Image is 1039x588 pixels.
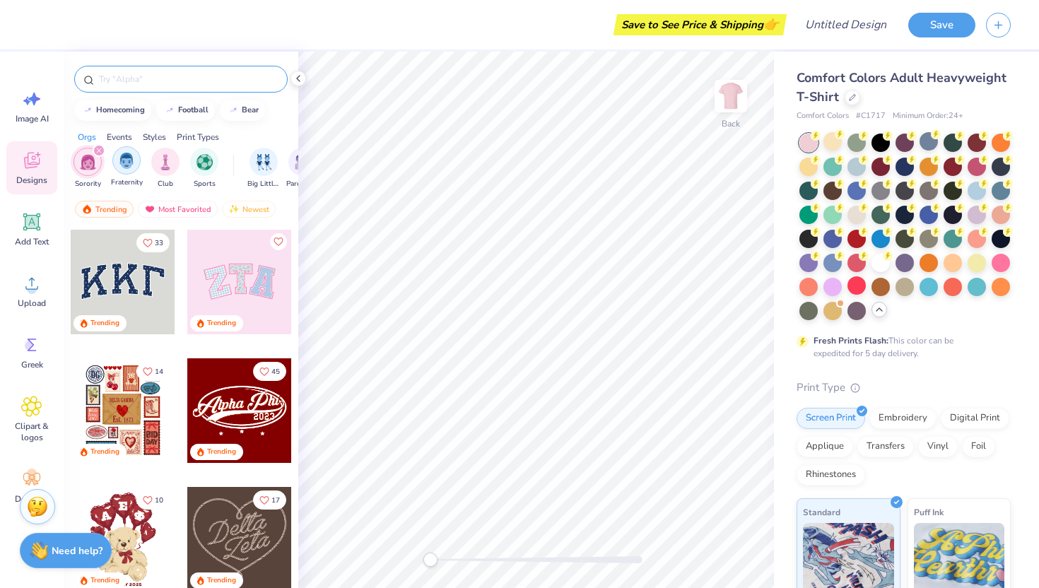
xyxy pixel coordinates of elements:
span: 👉 [763,16,779,33]
img: Parent's Weekend Image [295,154,311,170]
button: filter button [190,148,218,189]
div: Back [722,117,740,130]
img: Sorority Image [80,154,96,170]
button: Like [136,233,170,252]
input: Try "Alpha" [98,72,278,86]
span: 14 [155,368,163,375]
img: Fraternity Image [119,153,134,169]
span: 10 [155,497,163,504]
div: Events [107,131,132,143]
span: Add Text [15,236,49,247]
span: 17 [271,497,280,504]
span: Designs [16,175,47,186]
span: 33 [155,240,163,247]
div: Accessibility label [423,553,438,567]
button: football [156,100,215,121]
button: filter button [74,148,102,189]
div: Screen Print [797,408,865,429]
div: Digital Print [941,408,1009,429]
div: Trending [75,201,134,218]
button: filter button [286,148,319,189]
img: trend_line.gif [82,106,93,114]
div: filter for Fraternity [111,146,143,188]
div: filter for Big Little Reveal [247,148,280,189]
span: Sports [194,179,216,189]
div: Trending [90,575,119,586]
img: most_fav.gif [144,204,155,214]
strong: Fresh Prints Flash: [814,335,888,346]
div: Newest [222,201,276,218]
div: Styles [143,131,166,143]
button: Save [908,13,975,37]
img: trend_line.gif [164,106,175,114]
span: Puff Ink [914,505,944,519]
div: Orgs [78,131,96,143]
img: trend_line.gif [228,106,239,114]
div: Vinyl [918,436,958,457]
span: Clipart & logos [8,421,55,443]
img: Club Image [158,154,173,170]
div: bear [242,106,259,114]
button: filter button [247,148,280,189]
span: Decorate [15,493,49,505]
div: Print Types [177,131,219,143]
div: Most Favorited [138,201,218,218]
div: filter for Sorority [74,148,102,189]
button: Like [253,362,286,381]
div: Embroidery [869,408,937,429]
img: Back [717,82,745,110]
img: Sports Image [196,154,213,170]
div: Trending [207,318,236,329]
button: bear [220,100,265,121]
div: Foil [962,436,995,457]
span: Greek [21,359,43,370]
button: filter button [151,148,180,189]
span: Big Little Reveal [247,179,280,189]
button: filter button [111,148,143,189]
input: Untitled Design [794,11,898,39]
strong: Need help? [52,544,102,558]
div: Print Type [797,380,1011,396]
span: Club [158,179,173,189]
button: Like [136,362,170,381]
div: football [178,106,209,114]
button: Like [136,490,170,510]
span: Minimum Order: 24 + [893,110,963,122]
img: newest.gif [228,204,240,214]
img: Big Little Reveal Image [256,154,271,170]
button: Like [253,490,286,510]
span: Comfort Colors [797,110,849,122]
span: Sorority [75,179,101,189]
div: Rhinestones [797,464,865,486]
div: Transfers [857,436,914,457]
button: Like [270,233,287,250]
div: Trending [207,575,236,586]
span: Comfort Colors Adult Heavyweight T-Shirt [797,69,1006,105]
div: filter for Club [151,148,180,189]
div: Trending [90,318,119,329]
span: Image AI [16,113,49,124]
span: # C1717 [856,110,886,122]
div: This color can be expedited for 5 day delivery. [814,334,987,360]
div: filter for Parent's Weekend [286,148,319,189]
div: filter for Sports [190,148,218,189]
span: Parent's Weekend [286,179,319,189]
div: Trending [207,447,236,457]
button: homecoming [74,100,151,121]
div: Applique [797,436,853,457]
img: trending.gif [81,204,93,214]
div: Trending [90,447,119,457]
div: homecoming [96,106,145,114]
span: Standard [803,505,840,519]
span: 45 [271,368,280,375]
span: Fraternity [111,177,143,188]
div: Save to See Price & Shipping [617,14,783,35]
span: Upload [18,298,46,309]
